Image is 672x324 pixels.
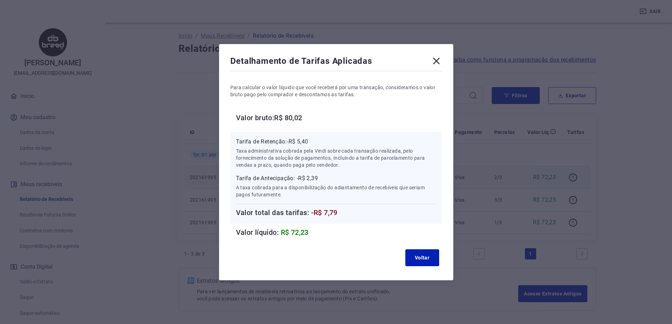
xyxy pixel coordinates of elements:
div: Detalhamento de Tarifas Aplicadas [230,55,442,69]
span: -R$ 7,79 [311,208,338,217]
h6: Valor bruto: R$ 80,02 [236,112,442,123]
h6: Valor líquido: [236,227,442,238]
p: Para calcular o valor líquido que você receberá por uma transação, consideramos o valor bruto pag... [230,84,442,98]
p: A taxa cobrada para a disponibilização do adiantamento de recebíveis que seriam pagos futuramente. [236,184,436,198]
span: R$ 72,23 [281,228,309,237]
p: Tarifa de Retenção: -R$ 5,40 [236,137,436,146]
h6: Valor total das tarifas: [236,207,436,218]
button: Voltar [405,249,439,266]
p: Tarifa de Antecipação: -R$ 2,39 [236,174,436,183]
p: Taxa administrativa cobrada pela Vindi sobre cada transação realizada, pelo fornecimento da soluç... [236,147,436,169]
